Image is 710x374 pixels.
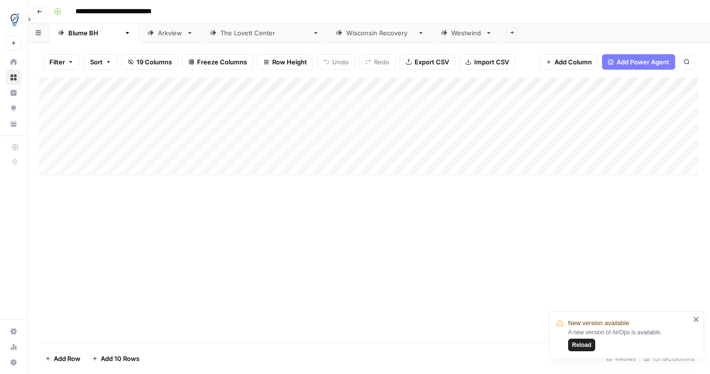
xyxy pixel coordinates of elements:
[158,28,183,38] div: Arkview
[6,85,21,101] a: Insights
[474,57,509,67] span: Import CSV
[6,324,21,339] a: Settings
[572,341,591,349] span: Reload
[6,54,21,70] a: Home
[346,28,414,38] div: [US_STATE] Recovery
[400,54,455,70] button: Export CSV
[555,57,592,67] span: Add Column
[374,57,389,67] span: Redo
[693,315,700,323] button: close
[197,57,247,67] span: Freeze Columns
[432,23,500,43] a: Westwind
[122,54,178,70] button: 19 Columns
[6,70,21,85] a: Browse
[201,23,327,43] a: The [PERSON_NAME] Center
[54,354,80,363] span: Add Row
[90,57,103,67] span: Sort
[272,57,307,67] span: Row Height
[317,54,355,70] button: Undo
[568,339,595,351] button: Reload
[617,57,669,67] span: Add Power Agent
[84,54,118,70] button: Sort
[39,351,86,366] button: Add Row
[182,54,253,70] button: Freeze Columns
[6,339,21,355] a: Usage
[332,57,349,67] span: Undo
[86,351,145,366] button: Add 10 Rows
[6,355,21,370] button: Help + Support
[6,101,21,116] a: Opportunities
[101,354,139,363] span: Add 10 Rows
[451,28,481,38] div: Westwind
[602,351,640,366] div: 4 Rows
[568,318,629,328] span: New version available
[6,11,23,29] img: TDI Content Team Logo
[359,54,396,70] button: Redo
[459,54,515,70] button: Import CSV
[640,351,698,366] div: 15/19 Columns
[6,116,21,132] a: Your Data
[139,23,201,43] a: Arkview
[68,28,120,38] div: [PERSON_NAME]
[220,28,309,38] div: The [PERSON_NAME] Center
[49,23,139,43] a: [PERSON_NAME]
[327,23,432,43] a: [US_STATE] Recovery
[568,328,690,351] div: A new version of AirOps is available.
[415,57,449,67] span: Export CSV
[257,54,313,70] button: Row Height
[137,57,172,67] span: 19 Columns
[602,54,675,70] button: Add Power Agent
[540,54,598,70] button: Add Column
[6,8,21,32] button: Workspace: TDI Content Team
[49,57,65,67] span: Filter
[43,54,80,70] button: Filter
